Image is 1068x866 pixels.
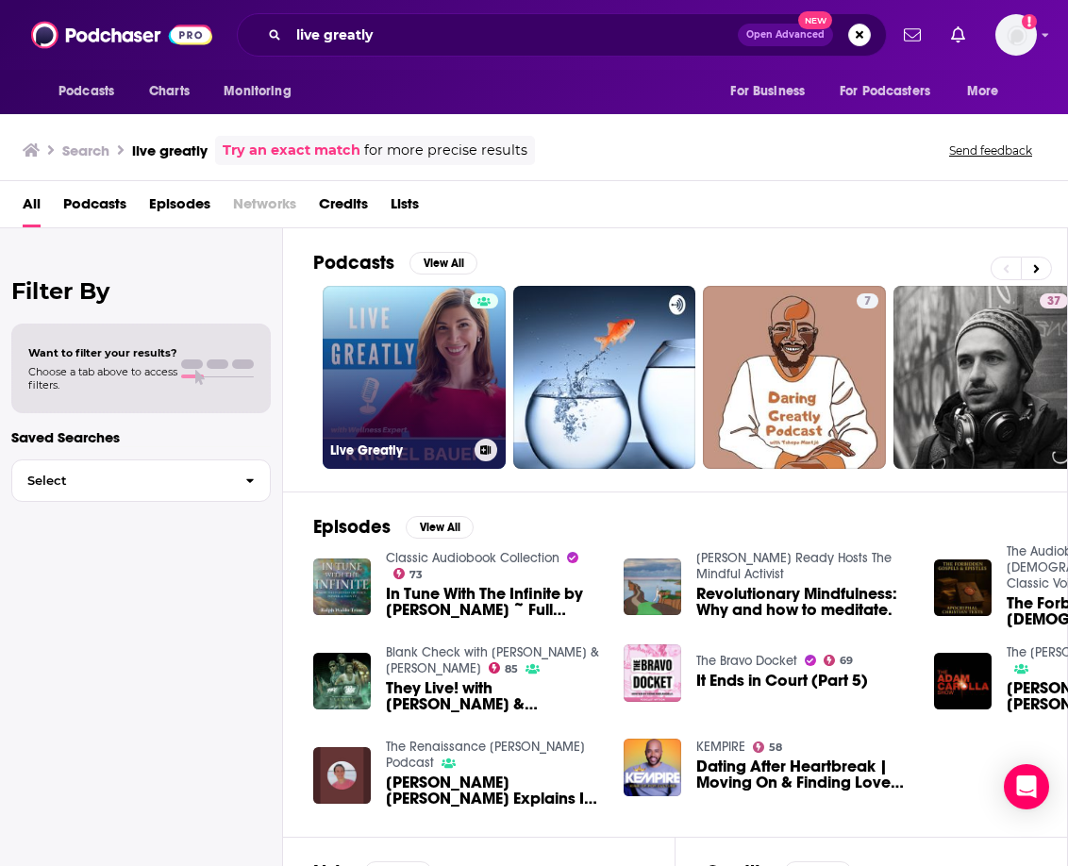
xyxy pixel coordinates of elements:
span: New [798,11,832,29]
span: 58 [769,743,782,752]
a: EpisodesView All [313,515,474,539]
svg: Add a profile image [1022,14,1037,29]
span: For Business [730,78,805,105]
a: Show notifications dropdown [943,19,973,51]
div: Open Intercom Messenger [1004,764,1049,809]
span: 7 [864,292,871,311]
span: In Tune With The Infinite by [PERSON_NAME] ~ Full Audiobook [386,586,601,618]
h2: Filter By [11,277,271,305]
a: Show notifications dropdown [896,19,928,51]
button: View All [406,516,474,539]
h3: live greatly [132,142,208,159]
button: Select [11,459,271,502]
a: Credits [319,189,368,227]
a: The Bravo Docket [696,653,797,669]
a: Blank Check with Griffin & David [386,644,599,676]
a: Podcasts [63,189,126,227]
a: Matt Ready Hosts The Mindful Activist [696,550,892,582]
a: 58 [753,741,783,753]
a: Revolutionary Mindfulness: Why and how to meditate. [696,586,911,618]
a: Dating After Heartbreak | Moving On & Finding Love Again with Life Coach Keisha [696,758,911,791]
h2: Episodes [313,515,391,539]
a: Lists [391,189,419,227]
span: Choose a tab above to access filters. [28,365,177,391]
button: open menu [827,74,958,109]
a: KEMPIRE [696,739,745,755]
span: 73 [409,571,423,579]
img: User Profile [995,14,1037,56]
a: Charts [137,74,201,109]
button: open menu [717,74,828,109]
a: It Ends in Court (Part 5) [696,673,868,689]
button: open menu [954,74,1023,109]
img: The Forbidden Gospels & Epistles – Apocryphal Texts in Catholic Light Part 2 [934,559,992,617]
span: Logged in as Ashley_Beenen [995,14,1037,56]
button: View All [409,252,477,275]
span: More [967,78,999,105]
a: PodcastsView All [313,251,477,275]
a: 7 [857,293,878,308]
span: They Live! with [PERSON_NAME] & [PERSON_NAME] [386,680,601,712]
span: Dating After Heartbreak | Moving On & Finding Love Again with Life Coach [PERSON_NAME] [696,758,911,791]
img: Podchaser - Follow, Share and Rate Podcasts [31,17,212,53]
span: 85 [505,665,518,674]
img: It Ends in Court (Part 5) [624,644,681,702]
a: Episodes [149,189,210,227]
button: Open AdvancedNew [738,24,833,46]
a: 7 [703,286,886,469]
span: [PERSON_NAME] [PERSON_NAME] Explains It All (Economics, [PERSON_NAME], Trickle Down Economics, [P... [386,774,601,807]
a: Live Greatly [323,286,506,469]
img: They Live! with Mike Mitchell & Nick Wiger [313,653,371,710]
a: The Renaissance Mann Podcast [386,739,585,771]
span: Podcasts [58,78,114,105]
a: 85 [489,662,519,674]
span: Monitoring [224,78,291,105]
span: Networks [233,189,296,227]
img: Billy Bob Explains It All (Economics, Laffer Curve, Trickle Down Economics, Trump, Kamala, & Gators) [313,747,371,805]
img: In Tune With The Infinite by Ralph Waldo Trine ~ Full Audiobook [313,558,371,616]
a: In Tune With The Infinite by Ralph Waldo Trine ~ Full Audiobook [386,586,601,618]
span: 69 [840,657,853,665]
p: Saved Searches [11,428,271,446]
span: Open Advanced [746,30,825,40]
input: Search podcasts, credits, & more... [289,20,738,50]
span: Want to filter your results? [28,346,177,359]
span: 37 [1047,292,1060,311]
span: Select [12,475,230,487]
a: Billy Bob Explains It All (Economics, Laffer Curve, Trickle Down Economics, Trump, Kamala, & Gators) [386,774,601,807]
img: Candace Owens and Tucker Carlson (ACS Apr 16) [934,653,992,710]
div: Search podcasts, credits, & more... [237,13,887,57]
img: Dating After Heartbreak | Moving On & Finding Love Again with Life Coach Keisha [624,739,681,796]
a: Try an exact match [223,140,360,161]
h3: Live Greatly [330,442,467,458]
img: Revolutionary Mindfulness: Why and how to meditate. [624,558,681,616]
a: Classic Audiobook Collection [386,550,559,566]
button: open menu [210,74,315,109]
button: Show profile menu [995,14,1037,56]
a: 69 [824,655,854,666]
a: All [23,189,41,227]
button: Send feedback [943,142,1038,158]
button: open menu [45,74,139,109]
a: 73 [393,568,424,579]
span: for more precise results [364,140,527,161]
h2: Podcasts [313,251,394,275]
a: 37 [1040,293,1068,308]
span: For Podcasters [840,78,930,105]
